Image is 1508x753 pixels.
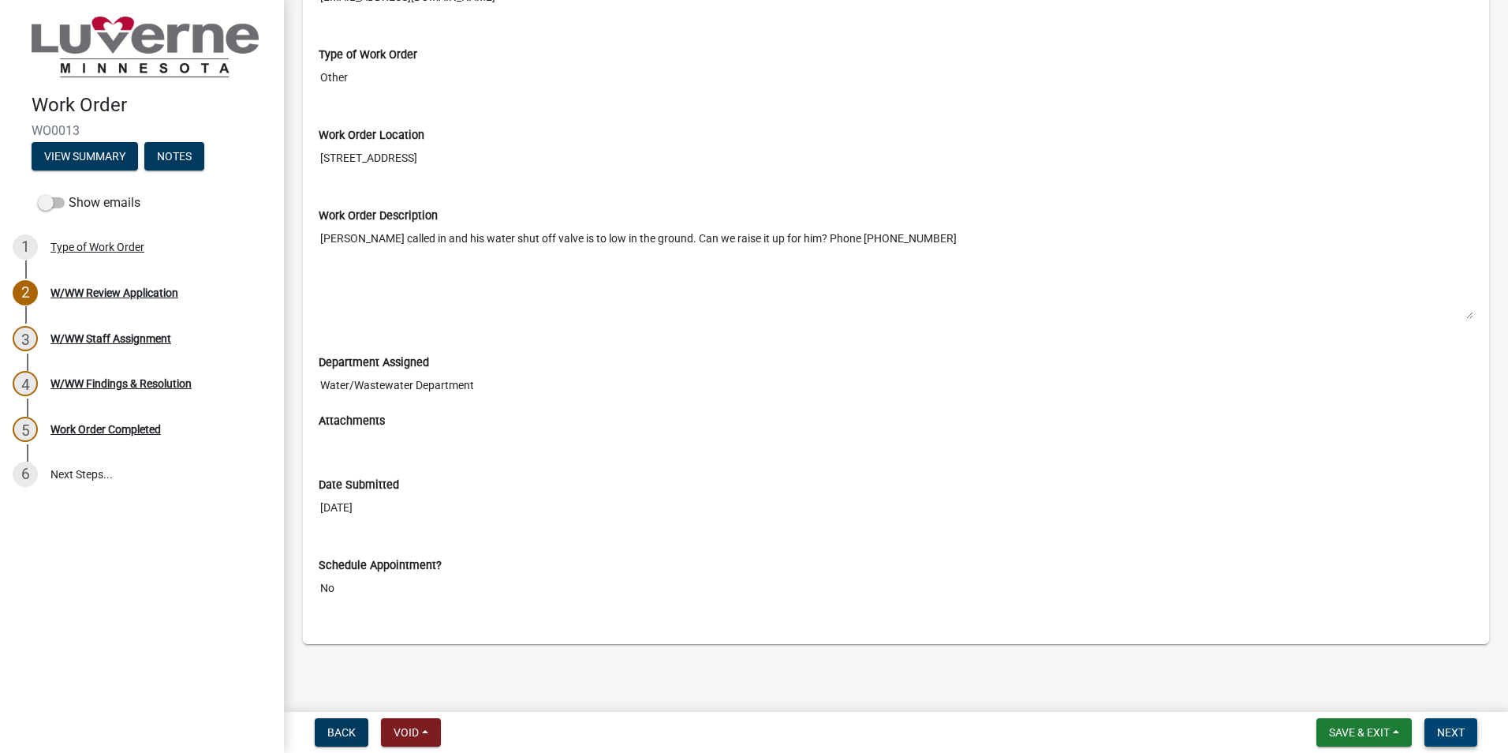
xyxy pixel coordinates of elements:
div: 2 [13,280,38,305]
wm-modal-confirm: Notes [144,151,204,163]
span: Back [327,726,356,739]
div: 4 [13,371,38,396]
label: Show emails [38,193,140,212]
div: Work Order Completed [50,424,161,435]
div: 3 [13,326,38,351]
span: Save & Exit [1329,726,1390,739]
button: Back [315,718,368,747]
label: Date Submitted [319,480,399,491]
textarea: [PERSON_NAME] called in and his water shut off valve is to low in the ground. Can we raise it up ... [319,224,1473,320]
div: W/WW Findings & Resolution [50,378,192,389]
div: 1 [13,234,38,260]
span: Next [1437,726,1465,739]
h4: Work Order [32,94,271,117]
div: W/WW Staff Assignment [50,333,171,344]
div: W/WW Review Application [50,287,178,298]
img: City of Luverne, Minnesota [32,17,259,77]
wm-modal-confirm: Summary [32,151,138,163]
button: Void [381,718,441,747]
label: Attachments [319,416,385,427]
label: Work Order Location [319,130,424,141]
label: Schedule Appointment? [319,560,442,571]
span: WO0013 [32,123,252,138]
button: View Summary [32,142,138,170]
button: Next [1424,718,1477,747]
span: Void [394,726,419,739]
div: 5 [13,417,38,442]
button: Save & Exit [1316,718,1412,747]
label: Department Assigned [319,358,429,369]
button: Notes [144,142,204,170]
label: Type of Work Order [319,50,417,61]
label: Work Order Description [319,211,438,222]
div: 6 [13,462,38,487]
div: Type of Work Order [50,242,144,253]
